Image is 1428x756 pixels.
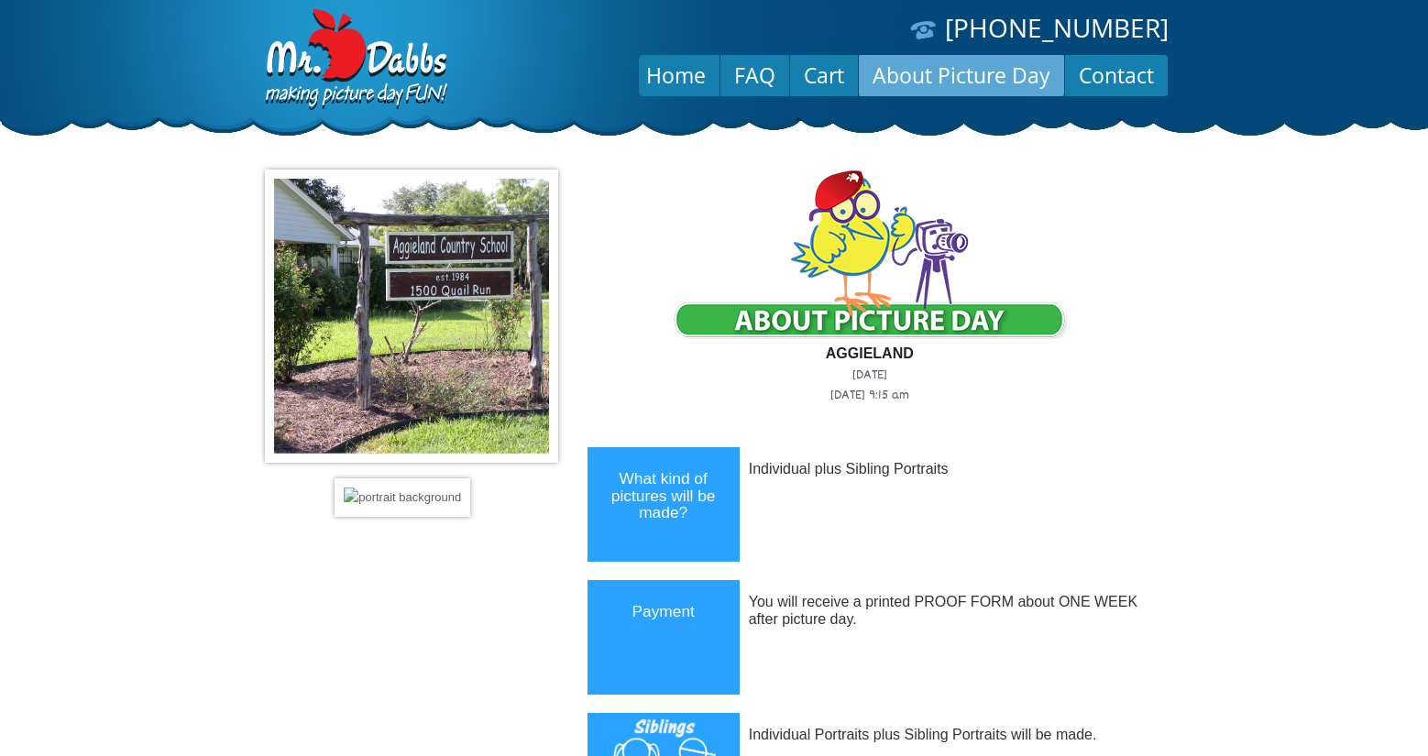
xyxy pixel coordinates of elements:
img: Dabbs Company [259,9,450,112]
div: Individual plus Sibling Portraits [749,456,1159,478]
div: You will receive a printed PROOF FORM about ONE WEEK after picture day. [749,589,1159,628]
a: Home [632,53,719,97]
font: Aggieland [826,345,914,361]
p: [DATE] [DATE] 9:15 am [577,345,1163,406]
a: Cart [790,53,858,97]
a: About Picture Day [859,53,1064,97]
img: 15aboutpictureday.png [672,170,1067,339]
a: [PHONE_NUMBER] [945,10,1169,45]
img: This is the background we will use for portraits during this photo shoot. [335,478,470,517]
div: What kind of pictures will be made? [588,447,740,562]
a: FAQ [720,53,789,97]
div: Individual Portraits plus Sibling Portraits will be made. [749,722,1159,744]
div: Payment [588,580,740,695]
img: Aggieland [265,170,558,463]
a: Contact [1065,53,1168,97]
